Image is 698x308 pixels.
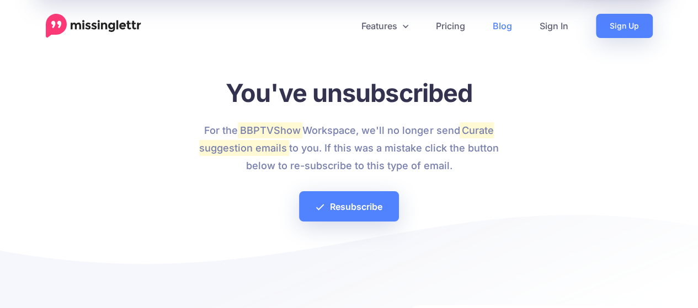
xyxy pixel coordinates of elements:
[238,122,302,138] mark: BBPTVShow
[526,14,582,38] a: Sign In
[479,14,526,38] a: Blog
[596,14,653,38] a: Sign Up
[199,122,494,155] mark: Curate suggestion emails
[193,78,505,108] h1: You've unsubscribed
[422,14,479,38] a: Pricing
[193,122,505,175] p: For the Workspace, we'll no longer send to you. If this was a mistake click the button below to r...
[348,14,422,38] a: Features
[299,191,399,221] a: Resubscribe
